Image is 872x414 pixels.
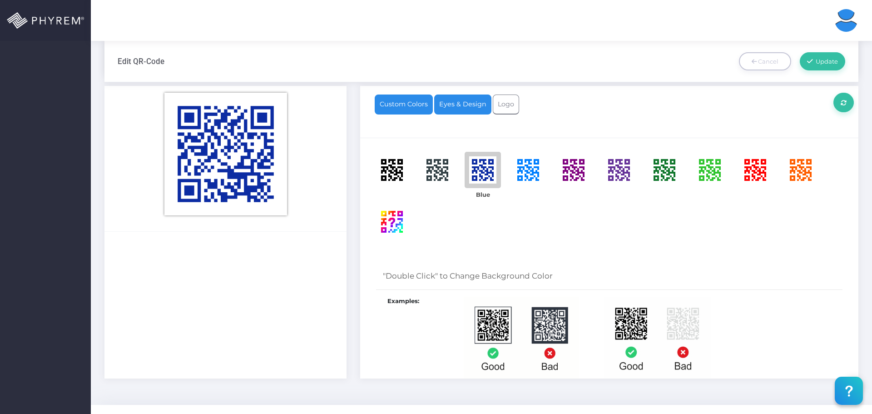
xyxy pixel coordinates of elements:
[476,191,490,198] span: Blue
[800,52,845,70] a: Update
[813,58,838,65] span: Update
[375,95,433,115] a: Custom Colors
[387,297,419,304] b: Examples:
[493,95,519,115] a: Logo
[383,269,845,280] h4: "Double Click" to Change Background Color
[758,58,778,65] span: Cancel
[118,57,164,66] h3: Edit QR-Code
[739,52,791,70] a: Cancel
[434,95,491,115] a: Eyes & Design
